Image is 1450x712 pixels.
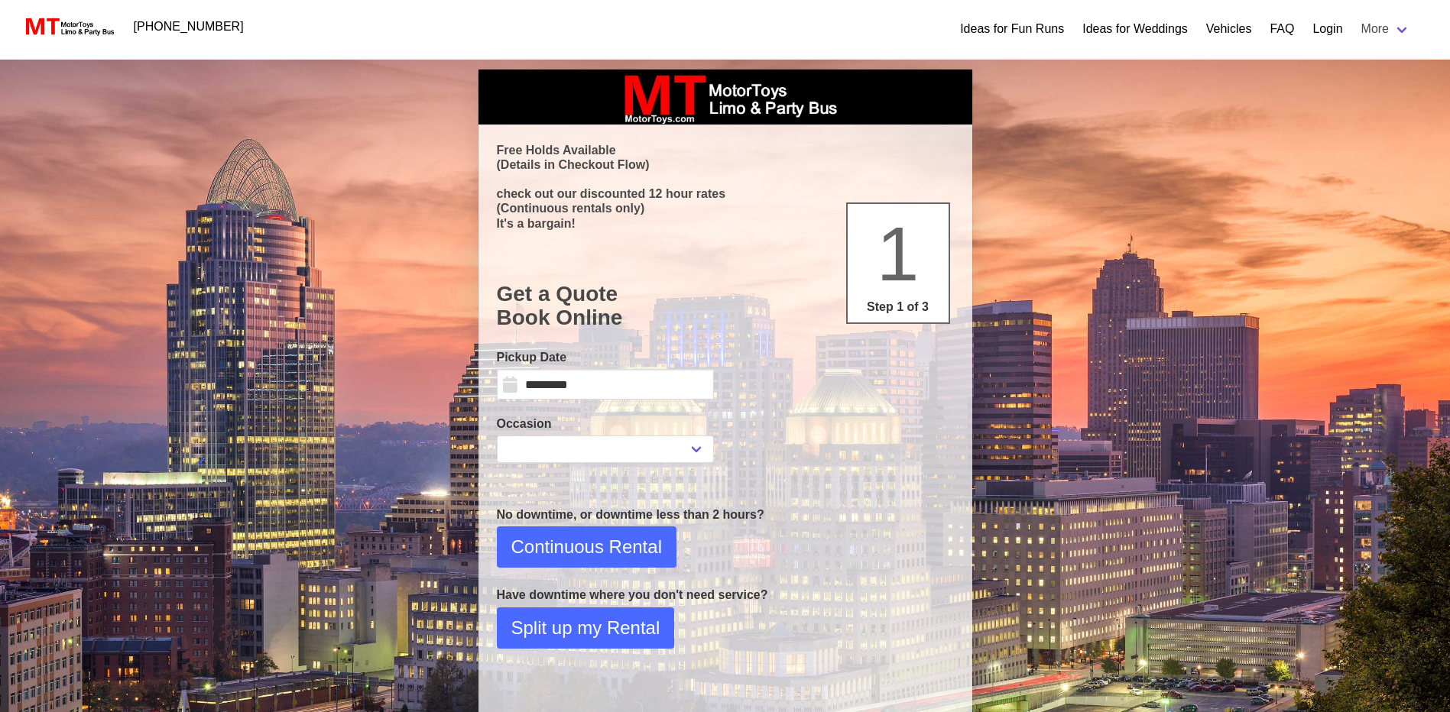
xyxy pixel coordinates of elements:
[497,348,714,367] label: Pickup Date
[497,282,954,330] h1: Get a Quote Book Online
[1352,14,1419,44] a: More
[497,216,954,231] p: It's a bargain!
[1270,20,1294,38] a: FAQ
[497,607,675,649] button: Split up my Rental
[497,415,714,433] label: Occasion
[877,211,920,296] span: 1
[497,586,954,604] p: Have downtime where you don't need service?
[960,20,1064,38] a: Ideas for Fun Runs
[1206,20,1252,38] a: Vehicles
[497,157,954,172] p: (Details in Checkout Flow)
[497,143,954,157] p: Free Holds Available
[497,526,676,568] button: Continuous Rental
[511,533,662,561] span: Continuous Rental
[21,16,115,37] img: MotorToys Logo
[497,186,954,201] p: check out our discounted 12 hour rates
[611,70,840,125] img: box_logo_brand.jpeg
[1082,20,1188,38] a: Ideas for Weddings
[497,201,954,215] p: (Continuous rentals only)
[125,11,253,42] a: [PHONE_NUMBER]
[497,506,954,524] p: No downtime, or downtime less than 2 hours?
[854,298,942,316] p: Step 1 of 3
[1312,20,1342,38] a: Login
[511,614,660,642] span: Split up my Rental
